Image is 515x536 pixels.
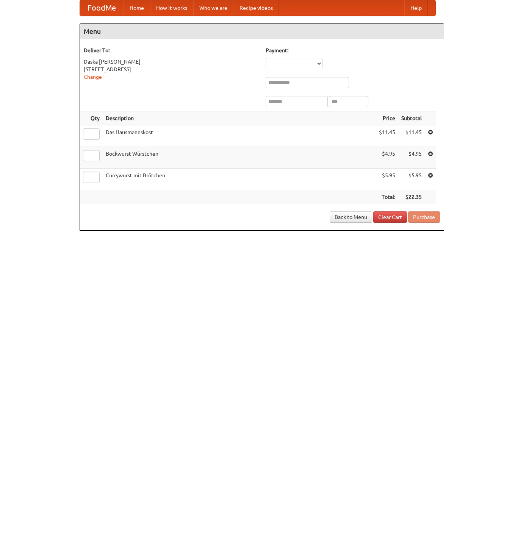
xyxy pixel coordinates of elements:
[408,211,440,223] button: Purchase
[398,169,425,190] td: $5.95
[80,111,103,125] th: Qty
[266,47,440,54] h5: Payment:
[84,58,258,66] div: Daska [PERSON_NAME]
[398,111,425,125] th: Subtotal
[84,74,102,80] a: Change
[376,169,398,190] td: $5.95
[103,147,376,169] td: Bockwurst Würstchen
[84,47,258,54] h5: Deliver To:
[80,24,444,39] h4: Menu
[398,190,425,204] th: $22.35
[373,211,407,223] a: Clear Cart
[233,0,279,16] a: Recipe videos
[398,125,425,147] td: $11.45
[376,125,398,147] td: $11.45
[193,0,233,16] a: Who we are
[103,169,376,190] td: Currywurst mit Brötchen
[330,211,372,223] a: Back to Menu
[150,0,193,16] a: How it works
[80,0,124,16] a: FoodMe
[398,147,425,169] td: $4.95
[404,0,428,16] a: Help
[376,111,398,125] th: Price
[124,0,150,16] a: Home
[376,190,398,204] th: Total:
[376,147,398,169] td: $4.95
[84,66,258,73] div: [STREET_ADDRESS]
[103,111,376,125] th: Description
[103,125,376,147] td: Das Hausmannskost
